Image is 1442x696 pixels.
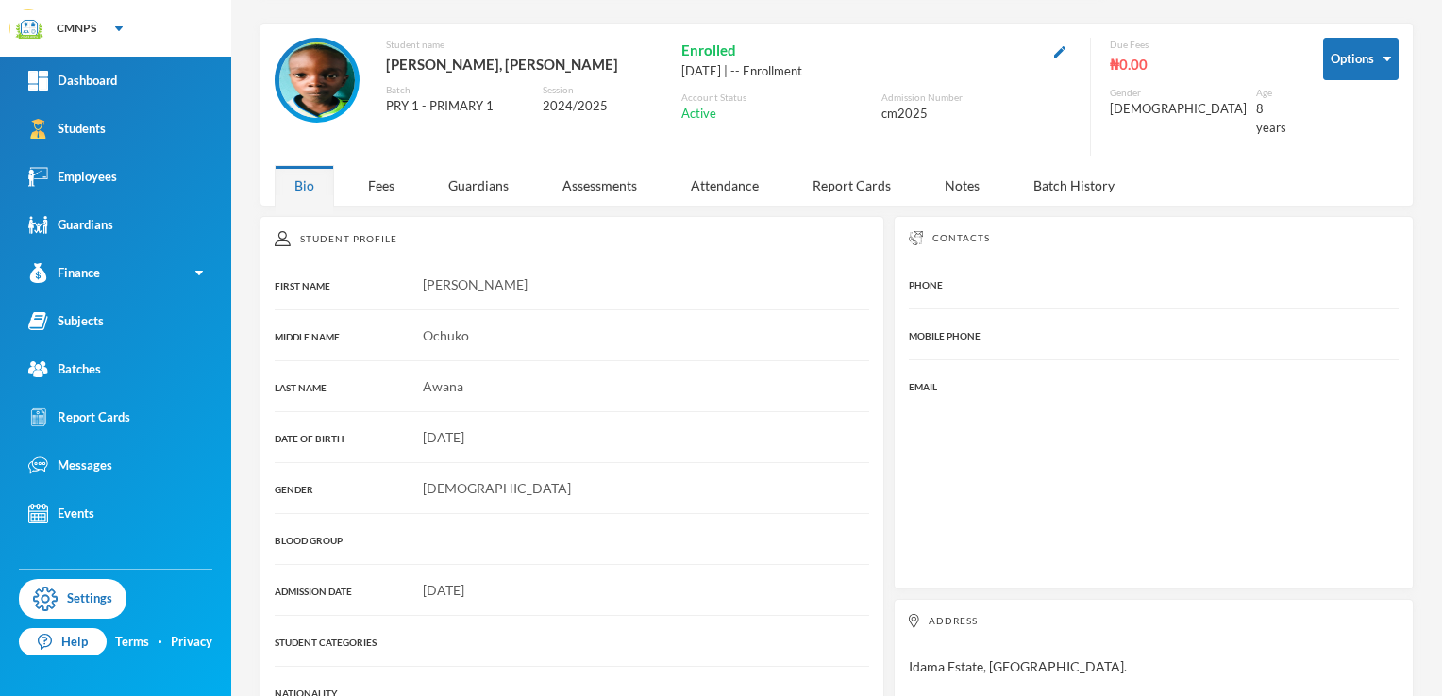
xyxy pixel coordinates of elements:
a: Privacy [171,633,212,652]
div: Contacts [909,231,1399,245]
div: Messages [28,456,112,475]
span: [DATE] [423,582,464,598]
span: Ochuko [423,327,469,343]
div: Session [543,83,643,97]
div: Dashboard [28,71,117,91]
div: · [159,633,162,652]
div: Guardians [28,215,113,235]
span: Enrolled [681,38,736,62]
span: PHONE [909,279,943,290]
div: Subjects [28,311,104,331]
button: Edit [1048,40,1071,61]
img: logo [10,10,48,48]
span: STUDENT CATEGORIES [275,637,377,648]
div: Students [28,119,106,139]
div: Guardians [428,165,528,206]
button: Options [1323,38,1399,80]
div: [PERSON_NAME], [PERSON_NAME] [386,52,643,76]
a: Help [19,628,107,656]
div: [DEMOGRAPHIC_DATA] [1110,100,1247,119]
div: ₦0.00 [1110,52,1295,76]
div: Fees [348,165,414,206]
div: Batch History [1014,165,1134,206]
div: 8 years [1256,100,1295,137]
div: Employees [28,167,117,187]
div: cm2025 [881,105,1071,124]
div: Report Cards [793,165,911,206]
div: Batch [386,83,528,97]
span: [DATE] [423,429,464,445]
div: Student name [386,38,643,52]
div: CMNPS [57,20,96,37]
span: [PERSON_NAME] [423,276,528,292]
div: Gender [1110,86,1247,100]
div: PRY 1 - PRIMARY 1 [386,97,528,116]
div: Attendance [671,165,779,206]
div: Address [909,614,1399,628]
div: Bio [275,165,334,206]
div: Report Cards [28,407,130,427]
span: EMAIL [909,381,937,392]
a: Settings [19,579,126,619]
span: Active [681,105,716,124]
div: Assessments [543,165,657,206]
div: Student Profile [275,231,869,246]
div: Notes [925,165,999,206]
div: Finance [28,263,100,283]
div: Batches [28,359,101,379]
div: Admission Number [881,91,1071,105]
span: [DEMOGRAPHIC_DATA] [423,480,571,496]
div: [DATE] | -- Enrollment [681,62,1071,81]
div: Account Status [681,91,871,105]
div: Age [1256,86,1295,100]
div: 2024/2025 [543,97,643,116]
a: Terms [115,633,149,652]
div: Events [28,504,94,523]
span: MOBILE PHONE [909,330,981,341]
span: BLOOD GROUP [275,535,343,546]
div: Due Fees [1110,38,1295,52]
img: STUDENT [279,42,355,118]
span: Awana [423,378,463,394]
